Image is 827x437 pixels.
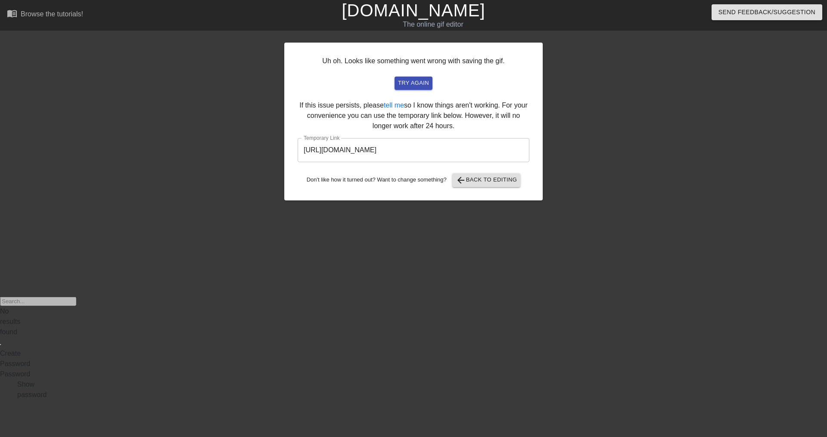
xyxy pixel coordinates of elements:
div: The online gif editor [280,19,586,30]
span: try again [398,78,429,88]
a: [DOMAIN_NAME] [342,1,485,20]
div: Uh oh. Looks like something went wrong with saving the gif. If this issue persists, please so I k... [284,43,543,200]
input: bare [298,138,529,162]
span: Send Feedback/Suggestion [718,7,815,18]
button: Back to Editing [452,173,521,187]
a: tell me [384,102,404,109]
button: Send Feedback/Suggestion [712,4,822,20]
button: try again [395,77,432,90]
span: menu_book [7,8,17,18]
div: Browse the tutorials! [21,10,83,18]
a: Browse the tutorials! [7,8,83,22]
span: Back to Editing [456,175,517,185]
span: arrow_back [456,175,466,185]
div: Don't like how it turned out? Want to change something? [298,173,529,187]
